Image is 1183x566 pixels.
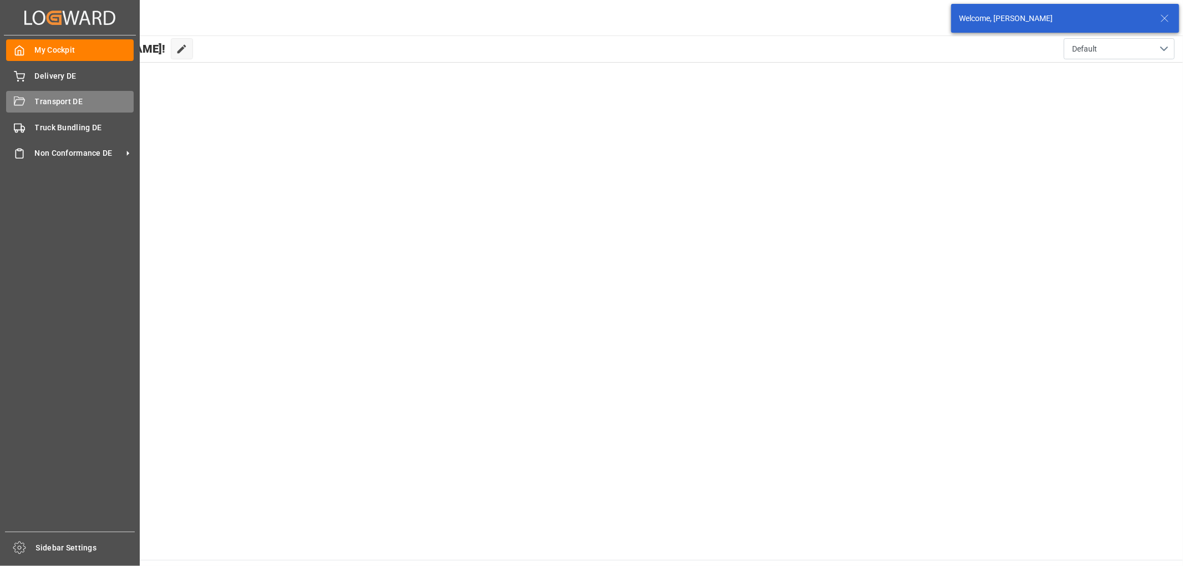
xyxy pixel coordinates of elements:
[6,91,134,113] a: Transport DE
[1072,43,1097,55] span: Default
[35,147,123,159] span: Non Conformance DE
[36,542,135,554] span: Sidebar Settings
[35,122,134,134] span: Truck Bundling DE
[6,65,134,86] a: Delivery DE
[35,96,134,108] span: Transport DE
[35,44,134,56] span: My Cockpit
[1064,38,1175,59] button: open menu
[6,116,134,138] a: Truck Bundling DE
[959,13,1150,24] div: Welcome, [PERSON_NAME]
[46,38,165,59] span: Hello [PERSON_NAME]!
[35,70,134,82] span: Delivery DE
[6,39,134,61] a: My Cockpit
